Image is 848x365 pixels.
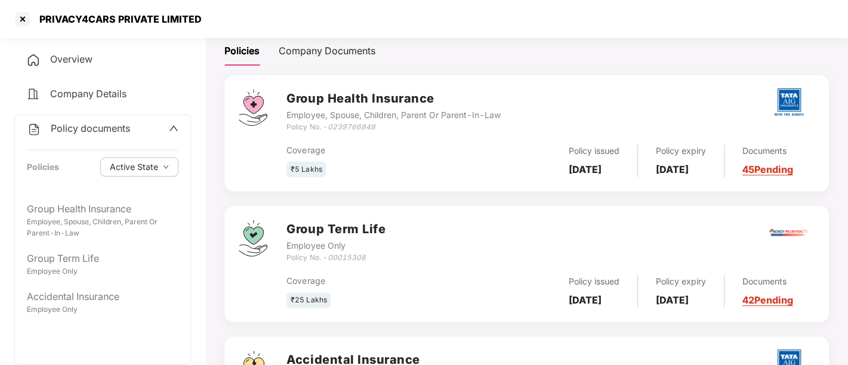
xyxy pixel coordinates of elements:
div: Policies [27,160,59,174]
img: svg+xml;base64,PHN2ZyB4bWxucz0iaHR0cDovL3d3dy53My5vcmcvMjAwMC9zdmciIHdpZHRoPSIyNCIgaGVpZ2h0PSIyNC... [26,87,41,101]
a: 42 Pending [742,294,793,306]
img: tatag.png [768,81,810,123]
img: svg+xml;base64,PHN2ZyB4bWxucz0iaHR0cDovL3d3dy53My5vcmcvMjAwMC9zdmciIHdpZHRoPSI0Ny43MTQiIGhlaWdodD... [239,220,267,256]
div: Accidental Insurance [27,289,178,304]
div: Documents [742,275,793,288]
div: Policies [224,44,260,58]
div: PRIVACY4CARS PRIVATE LIMITED [32,13,202,25]
div: Company Documents [279,44,375,58]
div: Policy expiry [656,275,706,288]
h3: Group Term Life [286,220,386,239]
span: Overview [50,53,92,65]
i: 0239766848 [327,122,375,131]
div: Policy No. - [286,252,386,264]
div: Employee, Spouse, Children, Parent Or Parent-In-Law [286,109,500,122]
div: ₹25 Lakhs [286,292,331,308]
div: Coverage [286,274,462,287]
span: up [169,123,178,133]
span: Company Details [50,88,127,100]
b: [DATE] [569,294,602,306]
div: Policy issued [569,144,619,157]
b: [DATE] [656,163,689,175]
div: Employee Only [27,304,178,315]
h3: Group Health Insurance [286,89,500,108]
div: Documents [742,144,793,157]
img: svg+xml;base64,PHN2ZyB4bWxucz0iaHR0cDovL3d3dy53My5vcmcvMjAwMC9zdmciIHdpZHRoPSIyNCIgaGVpZ2h0PSIyNC... [26,53,41,67]
div: Employee Only [27,266,178,277]
b: [DATE] [569,163,602,175]
a: 45 Pending [742,163,793,175]
div: Employee, Spouse, Children, Parent Or Parent-In-Law [27,216,178,239]
img: svg+xml;base64,PHN2ZyB4bWxucz0iaHR0cDovL3d3dy53My5vcmcvMjAwMC9zdmciIHdpZHRoPSI0Ny43MTQiIGhlaWdodD... [239,89,267,126]
div: Employee Only [286,239,386,252]
span: Active State [110,160,158,174]
div: Policy No. - [286,122,500,133]
div: Policy expiry [656,144,706,157]
div: Coverage [286,144,462,157]
img: svg+xml;base64,PHN2ZyB4bWxucz0iaHR0cDovL3d3dy53My5vcmcvMjAwMC9zdmciIHdpZHRoPSIyNCIgaGVpZ2h0PSIyNC... [27,122,41,137]
i: 00015308 [327,253,365,262]
div: Policy issued [569,275,619,288]
div: Group Term Life [27,251,178,266]
span: Policy documents [51,122,130,134]
b: [DATE] [656,294,689,306]
img: iciciprud.png [768,212,810,253]
button: Active Statedown [100,157,178,177]
span: down [163,164,169,171]
div: Group Health Insurance [27,202,178,216]
div: ₹5 Lakhs [286,162,326,178]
